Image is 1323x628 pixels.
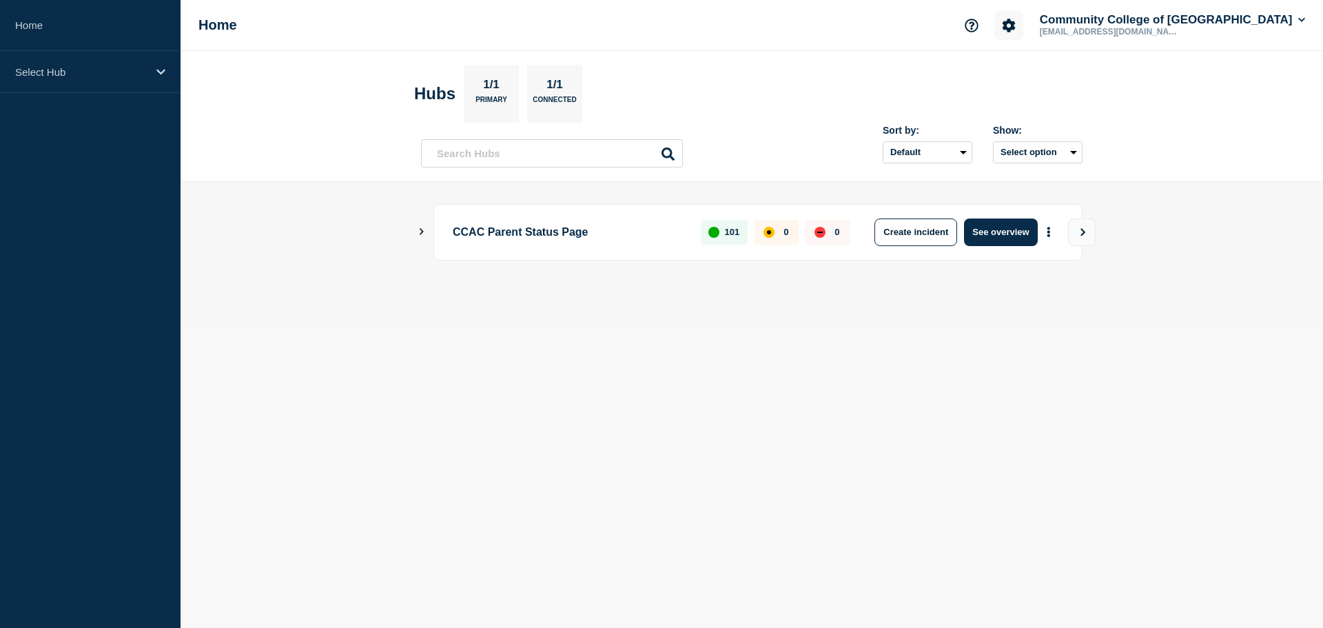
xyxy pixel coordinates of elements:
[475,96,507,110] p: Primary
[1037,13,1308,27] button: Community College of [GEOGRAPHIC_DATA]
[883,141,972,163] select: Sort by
[964,219,1037,246] button: See overview
[542,78,568,96] p: 1/1
[533,96,576,110] p: Connected
[478,78,505,96] p: 1/1
[874,219,957,246] button: Create incident
[834,227,839,237] p: 0
[957,11,986,40] button: Support
[883,125,972,136] div: Sort by:
[708,227,719,238] div: up
[725,227,740,237] p: 101
[198,17,237,33] h1: Home
[15,66,147,78] p: Select Hub
[421,139,683,168] input: Search Hubs
[1040,219,1058,245] button: More actions
[993,141,1083,163] button: Select option
[453,219,685,246] p: CCAC Parent Status Page
[418,227,425,237] button: Show Connected Hubs
[993,125,1083,136] div: Show:
[1037,27,1180,37] p: [EMAIL_ADDRESS][DOMAIN_NAME]
[994,11,1023,40] button: Account settings
[414,84,455,103] h2: Hubs
[1068,219,1096,246] button: View
[763,227,775,238] div: affected
[783,227,788,237] p: 0
[814,227,825,238] div: down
